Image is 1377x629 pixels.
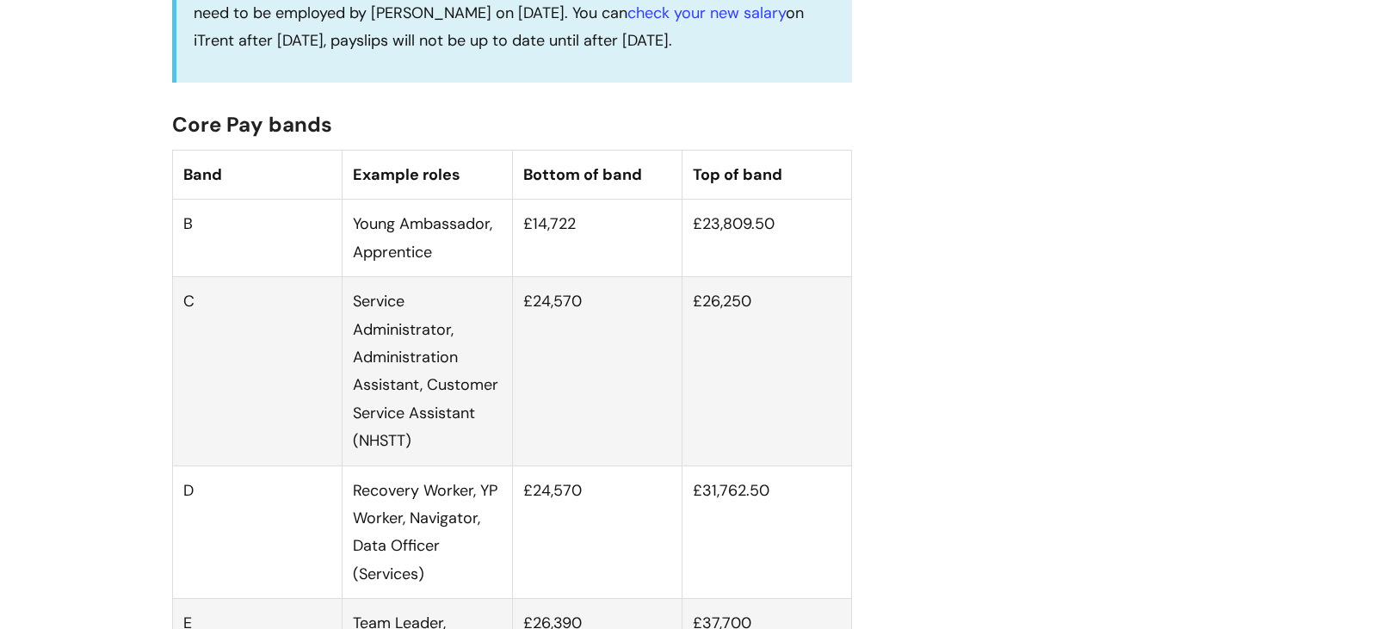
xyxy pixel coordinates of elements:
td: £26,250 [682,277,851,466]
th: Top of band [682,150,851,199]
span: Core Pay bands [172,111,332,138]
td: C [173,277,343,466]
td: £31,762.50 [682,466,851,599]
td: B [173,200,343,277]
td: Recovery Worker, YP Worker, Navigator, Data Officer (Services) [343,466,512,599]
td: £14,722 [512,200,682,277]
a: check your new salary [627,3,786,23]
td: £24,570 [512,466,682,599]
td: Young Ambassador, Apprentice [343,200,512,277]
td: £23,809.50 [682,200,851,277]
th: Bottom of band [512,150,682,199]
th: Band [173,150,343,199]
td: £24,570 [512,277,682,466]
td: D [173,466,343,599]
td: Service Administrator, Administration Assistant, Customer Service Assistant (NHSTT) [343,277,512,466]
th: Example roles [343,150,512,199]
